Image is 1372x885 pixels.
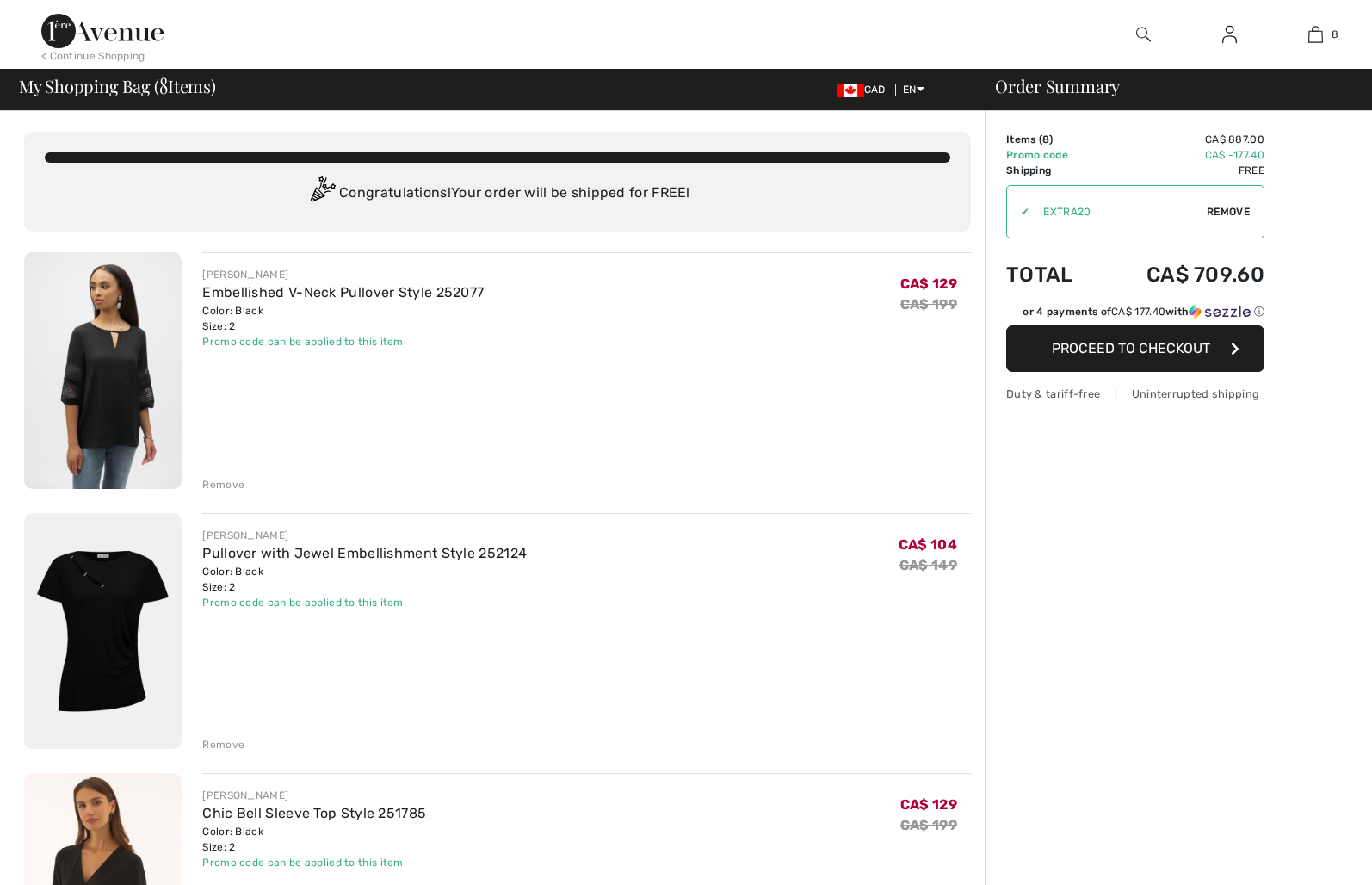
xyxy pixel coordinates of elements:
div: Promo code can be applied to this item [202,595,527,610]
div: Color: Black Size: 2 [202,564,527,595]
a: 8 [1273,24,1357,45]
td: Shipping [1006,163,1099,178]
div: or 4 payments ofCA$ 177.40withSezzle Click to learn more about Sezzle [1006,304,1264,325]
td: Total [1006,245,1099,304]
div: or 4 payments of with [1023,304,1264,319]
td: Items ( ) [1006,132,1099,147]
img: Embellished V-Neck Pullover Style 252077 [24,252,182,489]
span: CA$ 177.40 [1111,306,1165,318]
span: 8 [159,73,168,96]
div: [PERSON_NAME] [202,788,426,803]
div: [PERSON_NAME] [202,267,484,282]
img: My Bag [1308,24,1323,45]
td: CA$ 709.60 [1099,245,1264,304]
img: Congratulation2.svg [305,176,339,211]
img: My Info [1222,24,1237,45]
span: CA$ 129 [900,275,957,292]
div: Remove [202,477,244,492]
a: Chic Bell Sleeve Top Style 251785 [202,805,426,821]
s: CA$ 199 [900,817,957,833]
span: CAD [837,84,893,96]
td: Free [1099,163,1264,178]
span: EN [903,84,924,96]
img: 1ère Avenue [41,14,164,48]
img: Canadian Dollar [837,84,864,97]
button: Proceed to Checkout [1006,325,1264,372]
span: Remove [1207,204,1250,220]
td: CA$ 887.00 [1099,132,1264,147]
a: Embellished V-Neck Pullover Style 252077 [202,284,484,300]
div: Promo code can be applied to this item [202,855,426,870]
span: 8 [1332,27,1338,42]
td: CA$ -177.40 [1099,147,1264,163]
s: CA$ 199 [900,296,957,313]
div: Color: Black Size: 2 [202,303,484,334]
div: Congratulations! Your order will be shipped for FREE! [45,176,950,211]
div: < Continue Shopping [41,48,145,64]
a: Sign In [1208,24,1251,46]
img: search the website [1136,24,1151,45]
input: Promo code [1029,186,1207,238]
div: Duty & tariff-free | Uninterrupted shipping [1006,386,1264,402]
span: CA$ 104 [899,536,957,553]
s: CA$ 149 [899,557,957,573]
a: Pullover with Jewel Embellishment Style 252124 [202,545,527,561]
span: Proceed to Checkout [1052,340,1210,356]
img: Sezzle [1189,304,1251,319]
span: CA$ 129 [900,796,957,813]
div: Order Summary [974,77,1362,95]
img: Pullover with Jewel Embellishment Style 252124 [24,513,182,750]
span: My Shopping Bag ( Items) [19,77,216,95]
div: Color: Black Size: 2 [202,824,426,855]
div: ✔ [1007,204,1029,220]
div: [PERSON_NAME] [202,528,527,543]
span: 8 [1042,133,1049,145]
div: Remove [202,737,244,752]
td: Promo code [1006,147,1099,163]
div: Promo code can be applied to this item [202,334,484,350]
